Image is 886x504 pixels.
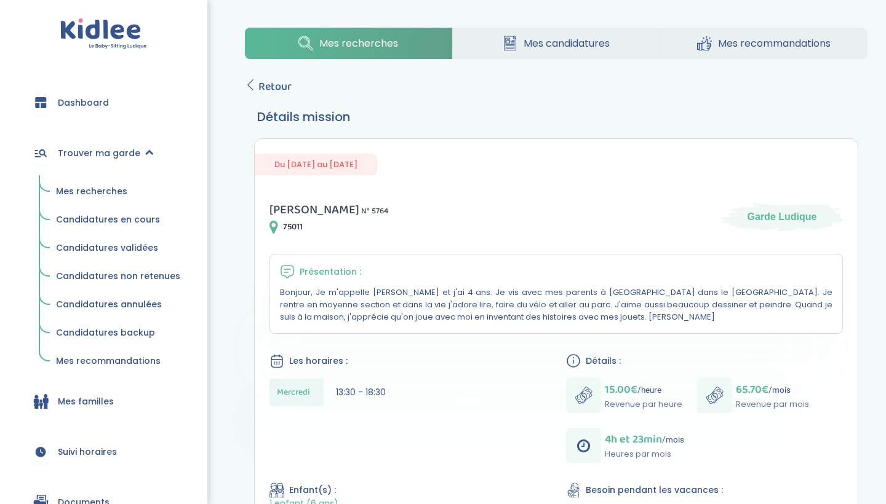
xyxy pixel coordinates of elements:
[58,147,140,160] span: Trouver ma garde
[60,18,147,50] img: logo.svg
[18,379,189,423] a: Mes familles
[58,446,117,459] span: Suivi horaires
[336,386,386,398] span: 13:30 - 18:30
[56,185,127,197] span: Mes recherches
[56,213,160,226] span: Candidatures en cours
[605,431,662,448] span: 4h et 23min
[453,28,660,59] a: Mes candidatures
[56,355,161,367] span: Mes recommandations
[605,381,637,398] span: 15.00€
[255,154,377,175] span: Du [DATE] au [DATE]
[58,96,109,109] span: Dashboard
[47,180,189,203] a: Mes recherches
[47,237,189,260] a: Candidatures validées
[18,430,189,474] a: Suivi horaires
[605,448,684,460] p: Heures par mois
[736,381,768,398] span: 65.70€
[605,398,682,411] p: Revenue par heure
[47,321,189,345] a: Candidatures backup
[289,355,348,368] span: Les horaires :
[56,298,162,310] span: Candidatures annulées
[277,386,310,399] span: Mercredi
[47,293,189,317] a: Candidatures annulées
[47,350,189,373] a: Mes recommandations
[280,286,832,323] p: Bonjour, Je m'appelle [PERSON_NAME] et j'ai 4 ans. Je vis avec mes parents à [GEOGRAPHIC_DATA] da...
[605,431,684,448] p: /mois
[605,381,682,398] p: /heure
[319,36,398,51] span: Mes recherches
[18,131,189,175] a: Trouver ma garde
[245,78,292,95] a: Retour
[718,36,831,51] span: Mes recommandations
[58,395,114,408] span: Mes familles
[56,242,158,254] span: Candidatures validées
[56,270,180,282] span: Candidatures non retenues
[269,200,359,219] span: [PERSON_NAME]
[289,484,336,497] span: Enfant(s) :
[245,28,452,59] a: Mes recherches
[586,484,723,497] span: Besoin pendant les vacances :
[748,210,817,224] span: Garde Ludique
[18,81,189,125] a: Dashboard
[361,205,388,218] span: N° 5764
[47,265,189,288] a: Candidatures non retenues
[736,398,809,411] p: Revenue par mois
[283,221,303,234] span: 75011
[524,36,610,51] span: Mes candidatures
[47,208,189,232] a: Candidatures en cours
[258,78,292,95] span: Retour
[736,381,809,398] p: /mois
[586,355,621,368] span: Détails :
[660,28,868,59] a: Mes recommandations
[257,108,855,126] h3: Détails mission
[300,266,361,278] span: Présentation :
[56,326,155,339] span: Candidatures backup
